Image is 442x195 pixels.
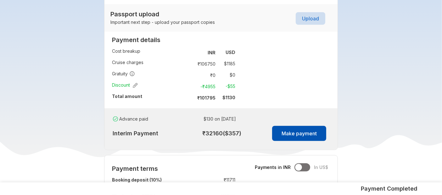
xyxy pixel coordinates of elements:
[218,71,235,79] td: $ 0
[189,69,192,81] td: :
[192,82,218,91] td: -₹ 4955
[189,47,192,58] td: :
[112,94,142,99] strong: Total amount
[197,95,215,100] strong: ₹ 101795
[112,113,176,125] td: Advance paid
[218,82,235,91] td: -$ 55
[109,125,183,142] td: Interim Payment
[255,164,291,171] span: Payments in INR
[192,59,218,68] td: ₹ 106750
[296,12,325,25] button: Upload
[189,81,192,92] td: :
[110,19,215,25] p: Important next step - upload your passport copies
[189,92,192,103] td: :
[272,126,326,141] button: Make payment
[112,58,189,69] td: Cruise charges
[112,47,189,58] td: Cost breakup
[361,185,418,192] h5: Payment Completed
[112,36,235,44] h2: Payment details
[314,164,328,171] span: In US$
[189,58,192,69] td: :
[178,115,236,123] td: $ 130 on [DATE]
[110,10,215,18] h2: Passport upload
[218,59,235,68] td: $ 1185
[198,176,235,192] td: ₹ 11711
[183,125,248,142] td: ₹ 32160 ($ 357 )
[112,82,138,88] span: Discount
[112,71,135,77] span: Gratuity
[112,177,162,182] strong: Booking deposit (10%)
[112,165,235,172] h2: Payment terms
[195,176,198,192] td: :
[222,95,235,100] strong: $ 1130
[176,113,178,125] td: :
[226,50,235,55] strong: USD
[208,50,215,55] strong: INR
[192,71,218,79] td: ₹ 0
